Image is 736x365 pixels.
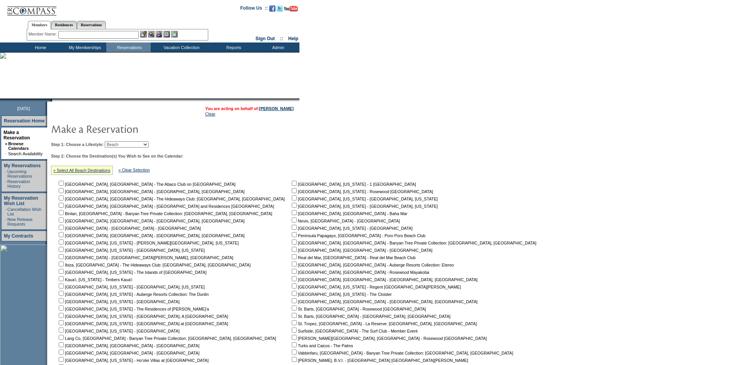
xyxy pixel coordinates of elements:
[51,154,184,158] b: Step 2: Choose the Destination(s) You Wish to See on the Calendar:
[5,179,7,188] td: ·
[290,285,461,289] nobr: [GEOGRAPHIC_DATA], [US_STATE] - Regent [GEOGRAPHIC_DATA][PERSON_NAME]
[28,21,51,29] a: Members
[57,285,205,289] nobr: [GEOGRAPHIC_DATA], [US_STATE] - [GEOGRAPHIC_DATA], [US_STATE]
[57,211,272,216] nobr: Bintan, [GEOGRAPHIC_DATA] - Banyan Tree Private Collection: [GEOGRAPHIC_DATA], [GEOGRAPHIC_DATA]
[290,336,487,341] nobr: [PERSON_NAME][GEOGRAPHIC_DATA], [GEOGRAPHIC_DATA] - Rosewood [GEOGRAPHIC_DATA]
[4,163,41,168] a: My Reservations
[290,263,454,267] nobr: [GEOGRAPHIC_DATA], [GEOGRAPHIC_DATA] - Auberge Resorts Collection: Etereo
[17,42,62,52] td: Home
[284,6,298,12] img: Subscribe to our YouTube Channel
[255,36,275,41] a: Sign Out
[290,277,478,282] nobr: [GEOGRAPHIC_DATA], [GEOGRAPHIC_DATA] - [GEOGRAPHIC_DATA], [GEOGRAPHIC_DATA]
[57,307,209,311] nobr: [GEOGRAPHIC_DATA], [US_STATE] - The Residences of [PERSON_NAME]'a
[7,207,41,216] a: Cancellation Wish List
[290,314,450,319] nobr: St. Barts, [GEOGRAPHIC_DATA] - [GEOGRAPHIC_DATA], [GEOGRAPHIC_DATA]
[8,151,42,156] a: Search Availability
[57,329,180,333] nobr: [GEOGRAPHIC_DATA], [US_STATE] - [GEOGRAPHIC_DATA]
[52,98,53,102] img: blank.gif
[290,211,407,216] nobr: [GEOGRAPHIC_DATA], [GEOGRAPHIC_DATA] - Baha Mar
[7,179,30,188] a: Reservation History
[290,241,536,245] nobr: [GEOGRAPHIC_DATA], [GEOGRAPHIC_DATA] - Banyan Tree Private Collection: [GEOGRAPHIC_DATA], [GEOGRA...
[5,141,7,146] b: »
[5,207,7,216] td: ·
[4,195,38,206] a: My Reservation Wish List
[57,314,228,319] nobr: [GEOGRAPHIC_DATA], [US_STATE] - [GEOGRAPHIC_DATA], A [GEOGRAPHIC_DATA]
[62,42,106,52] td: My Memberships
[51,21,77,29] a: Residences
[211,42,255,52] td: Reports
[151,42,211,52] td: Vacation Collection
[57,197,285,201] nobr: [GEOGRAPHIC_DATA], [GEOGRAPHIC_DATA] - The Hideaways Club: [GEOGRAPHIC_DATA], [GEOGRAPHIC_DATA]
[290,343,353,348] nobr: Turks and Caicos - The Palms
[7,169,32,178] a: Upcoming Reservations
[163,31,170,37] img: Reservations
[5,217,7,226] td: ·
[57,189,245,194] nobr: [GEOGRAPHIC_DATA], [GEOGRAPHIC_DATA] - [GEOGRAPHIC_DATA], [GEOGRAPHIC_DATA]
[7,217,32,226] a: New Release Requests
[269,8,275,12] a: Become our fan on Facebook
[4,118,44,124] a: Reservation Home
[57,292,209,297] nobr: [GEOGRAPHIC_DATA], [US_STATE] - Auberge Resorts Collection: The Dunlin
[57,358,209,363] nobr: [GEOGRAPHIC_DATA], [US_STATE] - Ho'olei Villas at [GEOGRAPHIC_DATA]
[269,5,275,12] img: Become our fan on Facebook
[240,5,268,14] td: Follow Us ::
[290,182,416,187] nobr: [GEOGRAPHIC_DATA], [US_STATE] - 1 [GEOGRAPHIC_DATA]
[57,182,236,187] nobr: [GEOGRAPHIC_DATA], [GEOGRAPHIC_DATA] - The Abaco Club on [GEOGRAPHIC_DATA]
[57,343,199,348] nobr: [GEOGRAPHIC_DATA], [GEOGRAPHIC_DATA] - [GEOGRAPHIC_DATA]
[156,31,162,37] img: Impersonate
[57,248,205,253] nobr: [GEOGRAPHIC_DATA], [US_STATE] - [GEOGRAPHIC_DATA], [US_STATE]
[49,98,52,102] img: promoShadowLeftCorner.gif
[205,106,294,111] span: You are acting on behalf of:
[171,31,178,37] img: b_calculator.gif
[57,263,251,267] nobr: Ibiza, [GEOGRAPHIC_DATA] - The Hideaways Club: [GEOGRAPHIC_DATA], [GEOGRAPHIC_DATA]
[290,299,478,304] nobr: [GEOGRAPHIC_DATA], [GEOGRAPHIC_DATA] - [GEOGRAPHIC_DATA], [GEOGRAPHIC_DATA]
[140,31,147,37] img: b_edit.gif
[57,204,274,209] nobr: [GEOGRAPHIC_DATA], [GEOGRAPHIC_DATA] - [GEOGRAPHIC_DATA] and Residences [GEOGRAPHIC_DATA]
[290,204,438,209] nobr: [GEOGRAPHIC_DATA], [US_STATE] - [GEOGRAPHIC_DATA], [US_STATE]
[51,142,104,147] b: Step 1: Choose a Lifestyle:
[4,233,33,239] a: My Contracts
[290,189,433,194] nobr: [GEOGRAPHIC_DATA], [US_STATE] - Rosewood [GEOGRAPHIC_DATA]
[290,248,432,253] nobr: [GEOGRAPHIC_DATA], [GEOGRAPHIC_DATA] - [GEOGRAPHIC_DATA]
[57,336,276,341] nobr: Lang Co, [GEOGRAPHIC_DATA] - Banyan Tree Private Collection: [GEOGRAPHIC_DATA], [GEOGRAPHIC_DATA]
[255,42,299,52] td: Admin
[205,112,215,116] a: Clear
[29,31,58,37] div: Member Name:
[290,255,416,260] nobr: Real del Mar, [GEOGRAPHIC_DATA] - Real del Mar Beach Club
[288,36,298,41] a: Help
[17,106,30,111] span: [DATE]
[57,233,245,238] nobr: [GEOGRAPHIC_DATA], [GEOGRAPHIC_DATA] - [GEOGRAPHIC_DATA], [GEOGRAPHIC_DATA]
[277,8,283,12] a: Follow us on Twitter
[8,141,29,151] a: Browse Calendars
[290,226,413,231] nobr: [GEOGRAPHIC_DATA], [US_STATE] - [GEOGRAPHIC_DATA]
[57,241,239,245] nobr: [GEOGRAPHIC_DATA], [US_STATE] - [PERSON_NAME][GEOGRAPHIC_DATA], [US_STATE]
[5,169,7,178] td: ·
[57,226,201,231] nobr: [GEOGRAPHIC_DATA] - [GEOGRAPHIC_DATA] - [GEOGRAPHIC_DATA]
[290,358,468,363] nobr: [PERSON_NAME], B.V.I. - [GEOGRAPHIC_DATA] [GEOGRAPHIC_DATA][PERSON_NAME]
[290,197,438,201] nobr: [GEOGRAPHIC_DATA], [US_STATE] - [GEOGRAPHIC_DATA], [US_STATE]
[5,151,7,156] td: ·
[290,270,429,275] nobr: [GEOGRAPHIC_DATA], [GEOGRAPHIC_DATA] - Rosewood Mayakoba
[119,168,150,172] a: » Clear Selection
[57,321,228,326] nobr: [GEOGRAPHIC_DATA], [US_STATE] - [GEOGRAPHIC_DATA] at [GEOGRAPHIC_DATA]
[259,106,294,111] a: [PERSON_NAME]
[57,299,180,304] nobr: [GEOGRAPHIC_DATA], [US_STATE] - [GEOGRAPHIC_DATA]
[53,168,110,173] a: » Select All Beach Destinations
[57,351,199,355] nobr: [GEOGRAPHIC_DATA], [GEOGRAPHIC_DATA] - [GEOGRAPHIC_DATA]
[284,8,298,12] a: Subscribe to our YouTube Channel
[290,307,426,311] nobr: St. Barts, [GEOGRAPHIC_DATA] - Rosewood [GEOGRAPHIC_DATA]
[106,42,151,52] td: Reservations
[57,270,206,275] nobr: [GEOGRAPHIC_DATA], [US_STATE] - The Islands of [GEOGRAPHIC_DATA]
[277,5,283,12] img: Follow us on Twitter
[290,233,425,238] nobr: Peninsula Papagayo, [GEOGRAPHIC_DATA] - Poro Poro Beach Club
[51,121,206,136] img: pgTtlMakeReservation.gif
[290,219,400,223] nobr: Nevis, [GEOGRAPHIC_DATA] - [GEOGRAPHIC_DATA]
[3,130,30,141] a: Make a Reservation
[280,36,283,41] span: ::
[57,219,245,223] nobr: [GEOGRAPHIC_DATA], [GEOGRAPHIC_DATA] - [GEOGRAPHIC_DATA], [GEOGRAPHIC_DATA]
[77,21,106,29] a: Reservations
[290,351,513,355] nobr: Vabbinfaru, [GEOGRAPHIC_DATA] - Banyan Tree Private Collection: [GEOGRAPHIC_DATA], [GEOGRAPHIC_DATA]
[290,329,418,333] nobr: Surfside, [GEOGRAPHIC_DATA] - The Surf Club - Member Event
[57,255,233,260] nobr: [GEOGRAPHIC_DATA] - [GEOGRAPHIC_DATA][PERSON_NAME], [GEOGRAPHIC_DATA]
[148,31,155,37] img: View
